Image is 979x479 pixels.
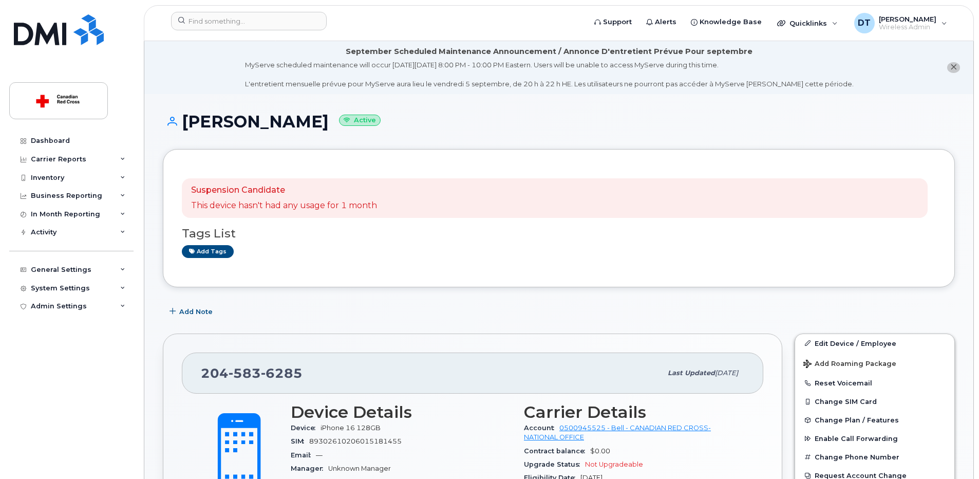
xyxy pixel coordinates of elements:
small: Active [339,115,381,126]
button: Change SIM Card [795,392,954,411]
span: — [316,451,323,459]
span: Manager [291,465,328,472]
span: Email [291,451,316,459]
span: Add Roaming Package [803,360,896,370]
span: SIM [291,437,309,445]
span: Unknown Manager [328,465,391,472]
button: Change Phone Number [795,448,954,466]
span: Device [291,424,321,432]
div: MyServe scheduled maintenance will occur [DATE][DATE] 8:00 PM - 10:00 PM Eastern. Users will be u... [245,60,854,89]
h3: Carrier Details [524,403,745,421]
span: Upgrade Status [524,460,585,468]
span: Add Note [179,307,213,317]
span: Last updated [668,369,715,377]
a: Add tags [182,245,234,258]
button: Reset Voicemail [795,374,954,392]
a: Edit Device / Employee [795,334,954,353]
span: iPhone 16 128GB [321,424,381,432]
h3: Device Details [291,403,512,421]
span: 89302610206015181455 [309,437,402,445]
div: September Scheduled Maintenance Announcement / Annonce D'entretient Prévue Pour septembre [346,46,752,57]
span: 204 [201,365,303,381]
p: This device hasn't had any usage for 1 month [191,200,377,212]
span: Contract balance [524,447,590,455]
span: Account [524,424,559,432]
span: Change Plan / Features [815,416,899,424]
span: 6285 [261,365,303,381]
button: Add Roaming Package [795,353,954,374]
span: Not Upgradeable [585,460,643,468]
button: Enable Call Forwarding [795,429,954,448]
button: close notification [947,62,960,73]
span: [DATE] [715,369,738,377]
button: Change Plan / Features [795,411,954,429]
a: 0500945525 - Bell - CANADIAN RED CROSS- NATIONAL OFFICE [524,424,711,441]
span: $0.00 [590,447,610,455]
h1: [PERSON_NAME] [163,113,955,131]
span: Enable Call Forwarding [815,435,898,443]
p: Suspension Candidate [191,185,377,196]
h3: Tags List [182,227,936,240]
button: Add Note [163,303,221,321]
span: 583 [229,365,261,381]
